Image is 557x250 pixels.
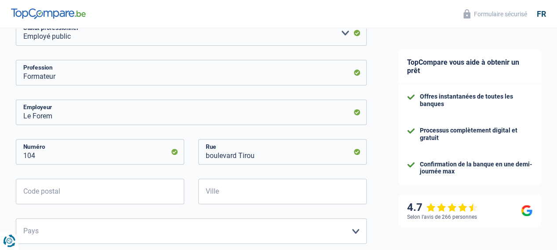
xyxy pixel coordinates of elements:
[420,127,532,142] div: Processus complètement digital et gratuit
[420,161,532,176] div: Confirmation de la banque en une demi-journée max
[2,122,3,123] img: Advertisement
[407,201,478,214] div: 4.7
[537,9,546,19] div: fr
[11,8,86,19] img: TopCompare Logo
[420,93,532,108] div: Offres instantanées de toutes les banques
[458,7,532,21] button: Formulaire sécurisé
[398,49,541,84] div: TopCompare vous aide à obtenir un prêt
[407,214,477,220] div: Selon l’avis de 266 personnes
